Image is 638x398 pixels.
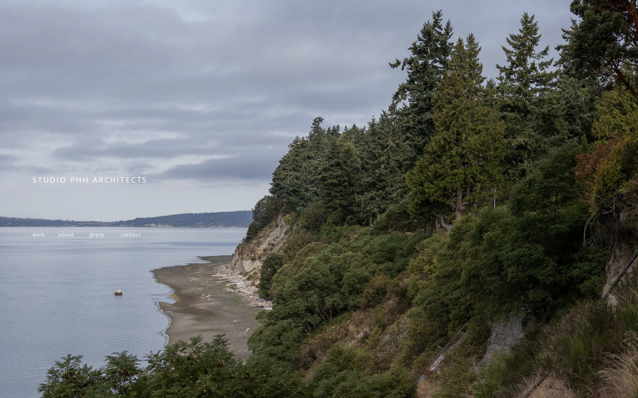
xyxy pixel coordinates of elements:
[121,231,141,238] a: contact
[32,231,45,238] a: work
[58,231,73,238] a: about
[90,231,105,238] a: press
[32,175,148,185] span: STUDIO PHH ARCHITECTS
